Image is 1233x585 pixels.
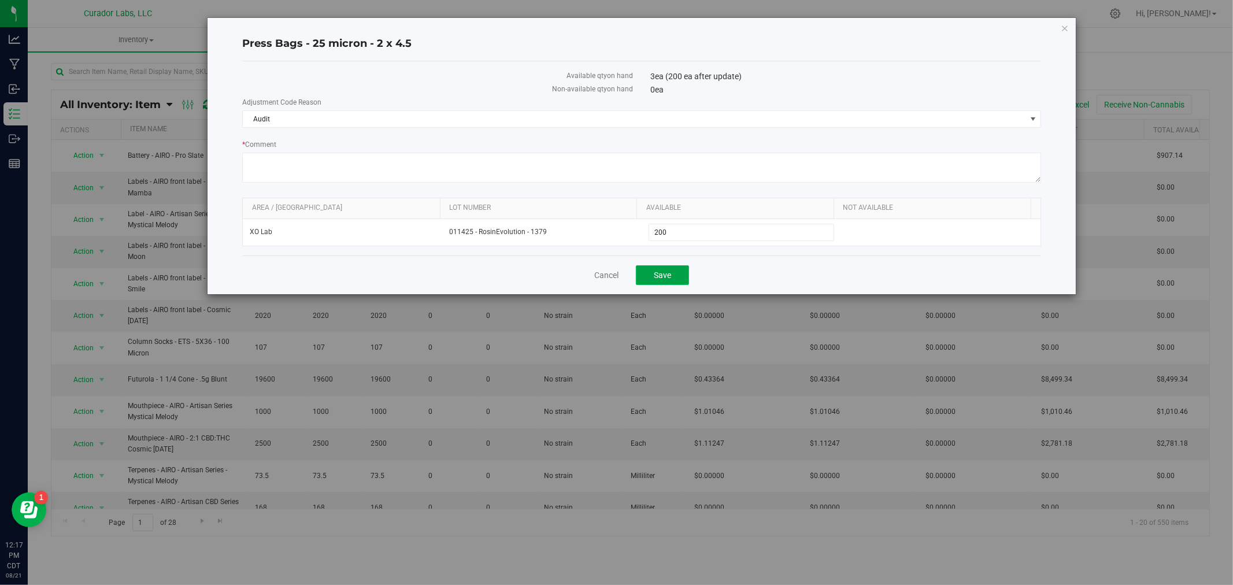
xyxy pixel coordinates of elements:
[594,269,619,281] a: Cancel
[843,203,1027,213] a: Not Available
[242,84,633,94] label: Non-available qty
[34,491,48,505] iframe: Resource center unread badge
[654,271,671,280] span: Save
[449,203,632,213] a: Lot Number
[242,139,1041,150] label: Comment
[1026,111,1041,127] span: select
[607,72,633,80] span: on hand
[252,203,436,213] a: Area / [GEOGRAPHIC_DATA]
[655,85,664,94] span: ea
[655,72,664,81] span: ea
[650,85,664,94] span: 0
[250,227,272,238] span: XO Lab
[649,224,834,240] input: 200
[449,227,635,238] span: 011425 - RosinEvolution - 1379
[650,72,742,81] span: 3
[12,493,46,527] iframe: Resource center
[646,203,830,213] a: Available
[636,265,689,285] button: Save
[242,36,1041,51] h4: Press Bags - 25 micron - 2 x 4.5
[665,72,742,81] span: (200 ea after update)
[242,97,1041,108] label: Adjustment Code Reason
[607,85,633,93] span: on hand
[243,111,1026,127] span: Audit
[242,71,633,81] label: Available qty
